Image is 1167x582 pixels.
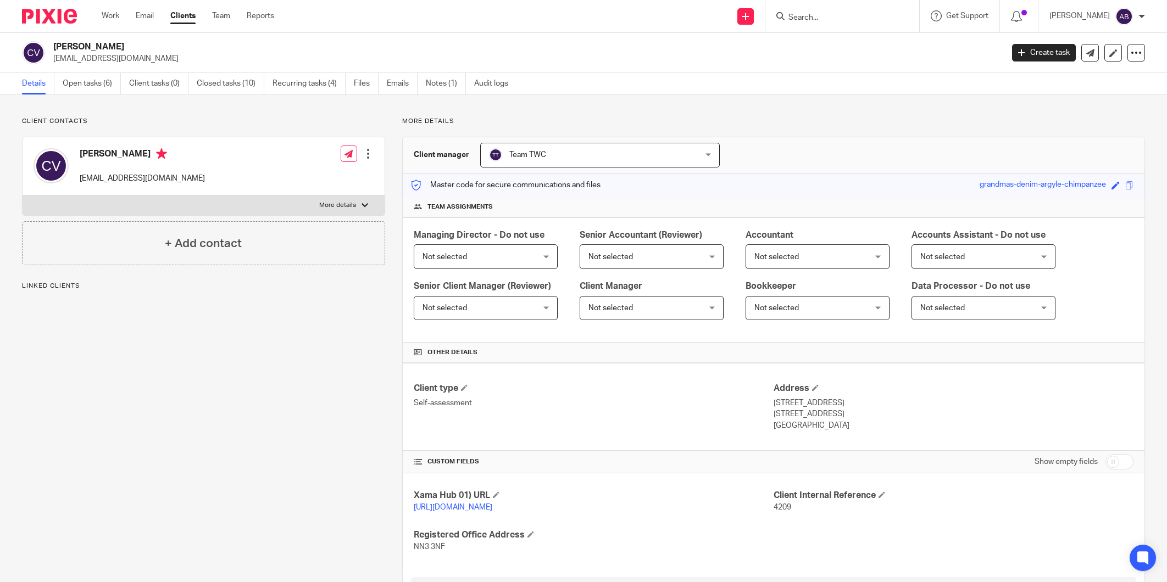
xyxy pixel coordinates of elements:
[746,231,793,239] span: Accountant
[22,73,54,94] a: Details
[489,148,502,161] img: svg%3E
[509,151,546,159] span: Team TWC
[414,529,774,541] h4: Registered Office Address
[273,73,346,94] a: Recurring tasks (4)
[912,282,1030,290] span: Data Processor - Do not use
[920,253,965,261] span: Not selected
[22,9,77,24] img: Pixie
[22,282,385,290] p: Linked clients
[427,203,493,211] span: Team assignments
[1035,456,1098,467] label: Show empty fields
[136,10,154,21] a: Email
[588,304,633,312] span: Not selected
[912,231,1046,239] span: Accounts Assistant - Do not use
[423,253,467,261] span: Not selected
[580,231,702,239] span: Senior Accountant (Reviewer)
[212,10,230,21] a: Team
[414,282,551,290] span: Senior Client Manager (Reviewer)
[774,490,1133,501] h4: Client Internal Reference
[1049,10,1110,21] p: [PERSON_NAME]
[754,253,799,261] span: Not selected
[102,10,119,21] a: Work
[980,179,1106,192] div: grandmas-denim-argyle-chimpanzee
[414,383,774,394] h4: Client type
[774,503,791,511] span: 4209
[754,304,799,312] span: Not selected
[426,73,466,94] a: Notes (1)
[156,148,167,159] i: Primary
[165,235,242,252] h4: + Add contact
[1115,8,1133,25] img: svg%3E
[414,231,544,239] span: Managing Director - Do not use
[80,148,205,162] h4: [PERSON_NAME]
[1012,44,1076,61] a: Create task
[247,10,274,21] a: Reports
[402,117,1145,126] p: More details
[414,543,445,551] span: NN3 3NF
[63,73,121,94] a: Open tasks (6)
[427,348,477,357] span: Other details
[411,180,601,191] p: Master code for secure communications and files
[53,53,996,64] p: [EMAIL_ADDRESS][DOMAIN_NAME]
[774,408,1133,419] p: [STREET_ADDRESS]
[414,490,774,501] h4: Xama Hub 01) URL
[387,73,418,94] a: Emails
[588,253,633,261] span: Not selected
[22,117,385,126] p: Client contacts
[170,10,196,21] a: Clients
[746,282,796,290] span: Bookkeeper
[22,41,45,64] img: svg%3E
[787,13,886,23] input: Search
[774,383,1133,394] h4: Address
[414,457,774,466] h4: CUSTOM FIELDS
[946,12,988,20] span: Get Support
[474,73,516,94] a: Audit logs
[414,503,492,511] a: [URL][DOMAIN_NAME]
[423,304,467,312] span: Not selected
[129,73,188,94] a: Client tasks (0)
[354,73,379,94] a: Files
[414,149,469,160] h3: Client manager
[414,398,774,408] p: Self-assessment
[197,73,264,94] a: Closed tasks (10)
[774,420,1133,431] p: [GEOGRAPHIC_DATA]
[80,173,205,184] p: [EMAIL_ADDRESS][DOMAIN_NAME]
[34,148,69,183] img: svg%3E
[319,201,356,210] p: More details
[53,41,807,53] h2: [PERSON_NAME]
[774,398,1133,408] p: [STREET_ADDRESS]
[920,304,965,312] span: Not selected
[580,282,642,290] span: Client Manager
